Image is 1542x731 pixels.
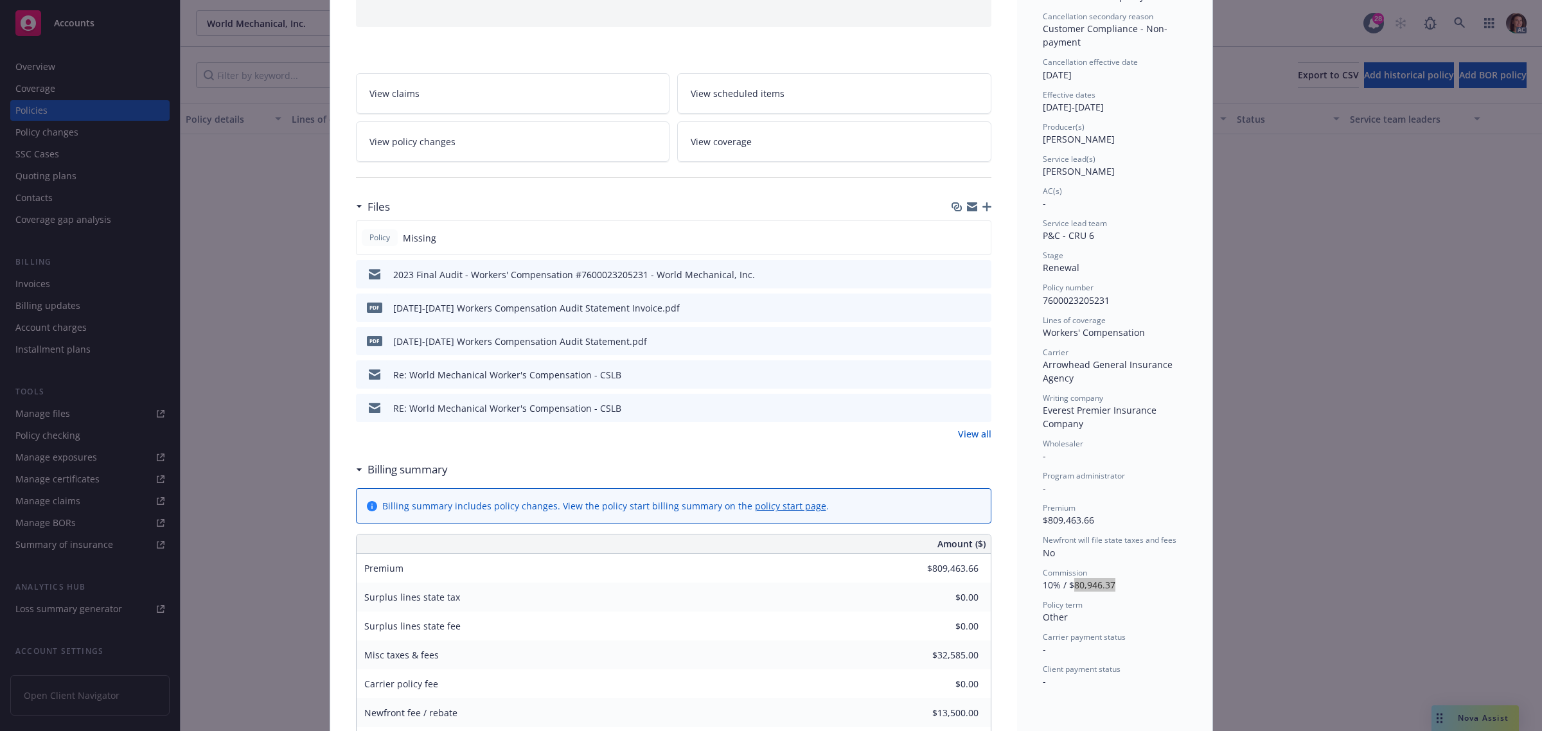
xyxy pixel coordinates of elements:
[691,135,752,148] span: View coverage
[356,121,670,162] a: View policy changes
[356,73,670,114] a: View claims
[367,303,382,312] span: pdf
[1043,482,1046,494] span: -
[903,703,986,723] input: 0.00
[393,268,755,281] div: 2023 Final Audit - Workers' Compensation #7600023205231 - World Mechanical, Inc.
[356,461,448,478] div: Billing summary
[975,268,986,281] button: preview file
[1043,502,1076,513] span: Premium
[364,678,438,690] span: Carrier policy fee
[1043,547,1055,559] span: No
[975,335,986,348] button: preview file
[393,301,680,315] div: [DATE]-[DATE] Workers Compensation Audit Statement Invoice.pdf
[958,427,991,441] a: View all
[1043,229,1094,242] span: P&C - CRU 6
[369,135,456,148] span: View policy changes
[393,401,621,415] div: RE: World Mechanical Worker's Compensation - CSLB
[975,301,986,315] button: preview file
[369,87,420,100] span: View claims
[364,707,457,719] span: Newfront fee / rebate
[1043,599,1083,610] span: Policy term
[1043,22,1167,48] span: Customer Compliance - Non-payment
[975,401,986,415] button: preview file
[1043,165,1115,177] span: [PERSON_NAME]
[356,198,390,215] div: Files
[382,499,829,513] div: Billing summary includes policy changes. View the policy start billing summary on the .
[1043,186,1062,197] span: AC(s)
[903,646,986,665] input: 0.00
[954,368,964,382] button: download file
[1043,154,1095,164] span: Service lead(s)
[1043,358,1175,384] span: Arrowhead General Insurance Agency
[364,620,461,632] span: Surplus lines state fee
[1043,294,1110,306] span: 7600023205231
[1043,611,1068,623] span: Other
[1043,631,1126,642] span: Carrier payment status
[1043,197,1046,209] span: -
[1043,450,1046,462] span: -
[1043,514,1094,526] span: $809,463.66
[903,674,986,694] input: 0.00
[368,461,448,478] h3: Billing summary
[1043,261,1079,274] span: Renewal
[1043,218,1107,229] span: Service lead team
[1043,121,1085,132] span: Producer(s)
[1043,567,1087,578] span: Commission
[954,268,964,281] button: download file
[1043,282,1094,293] span: Policy number
[677,73,991,114] a: View scheduled items
[1043,470,1125,481] span: Program administrator
[364,649,439,661] span: Misc taxes & fees
[975,368,986,382] button: preview file
[954,401,964,415] button: download file
[903,559,986,578] input: 0.00
[1043,347,1068,358] span: Carrier
[1043,89,1187,114] div: [DATE] - [DATE]
[1043,438,1083,449] span: Wholesaler
[403,231,436,245] span: Missing
[691,87,784,100] span: View scheduled items
[1043,57,1138,67] span: Cancellation effective date
[1043,675,1046,687] span: -
[1043,392,1103,403] span: Writing company
[1043,315,1106,326] span: Lines of coverage
[367,336,382,346] span: pdf
[364,562,403,574] span: Premium
[677,121,991,162] a: View coverage
[1043,250,1063,261] span: Stage
[1043,11,1153,22] span: Cancellation secondary reason
[755,500,826,512] a: policy start page
[1043,133,1115,145] span: [PERSON_NAME]
[1043,534,1176,545] span: Newfront will file state taxes and fees
[954,335,964,348] button: download file
[368,198,390,215] h3: Files
[1043,326,1187,339] div: Workers' Compensation
[903,588,986,607] input: 0.00
[364,591,460,603] span: Surplus lines state tax
[954,301,964,315] button: download file
[937,537,986,550] span: Amount ($)
[1043,579,1115,591] span: 10% / $80,946.37
[1043,69,1072,81] span: [DATE]
[1043,664,1121,674] span: Client payment status
[903,617,986,636] input: 0.00
[393,335,647,348] div: [DATE]-[DATE] Workers Compensation Audit Statement.pdf
[1043,643,1046,655] span: -
[1043,404,1159,430] span: Everest Premier Insurance Company
[393,368,621,382] div: Re: World Mechanical Worker's Compensation - CSLB
[367,232,393,243] span: Policy
[1043,89,1095,100] span: Effective dates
